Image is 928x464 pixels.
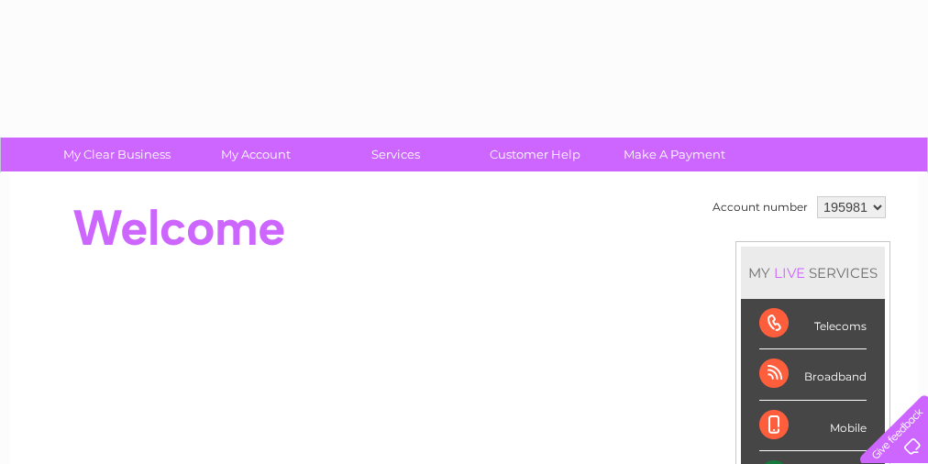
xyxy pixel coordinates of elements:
[320,138,471,171] a: Services
[741,247,885,299] div: MY SERVICES
[759,349,867,400] div: Broadband
[181,138,332,171] a: My Account
[41,138,193,171] a: My Clear Business
[759,299,867,349] div: Telecoms
[708,192,812,223] td: Account number
[599,138,750,171] a: Make A Payment
[459,138,611,171] a: Customer Help
[759,401,867,451] div: Mobile
[770,264,809,282] div: LIVE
